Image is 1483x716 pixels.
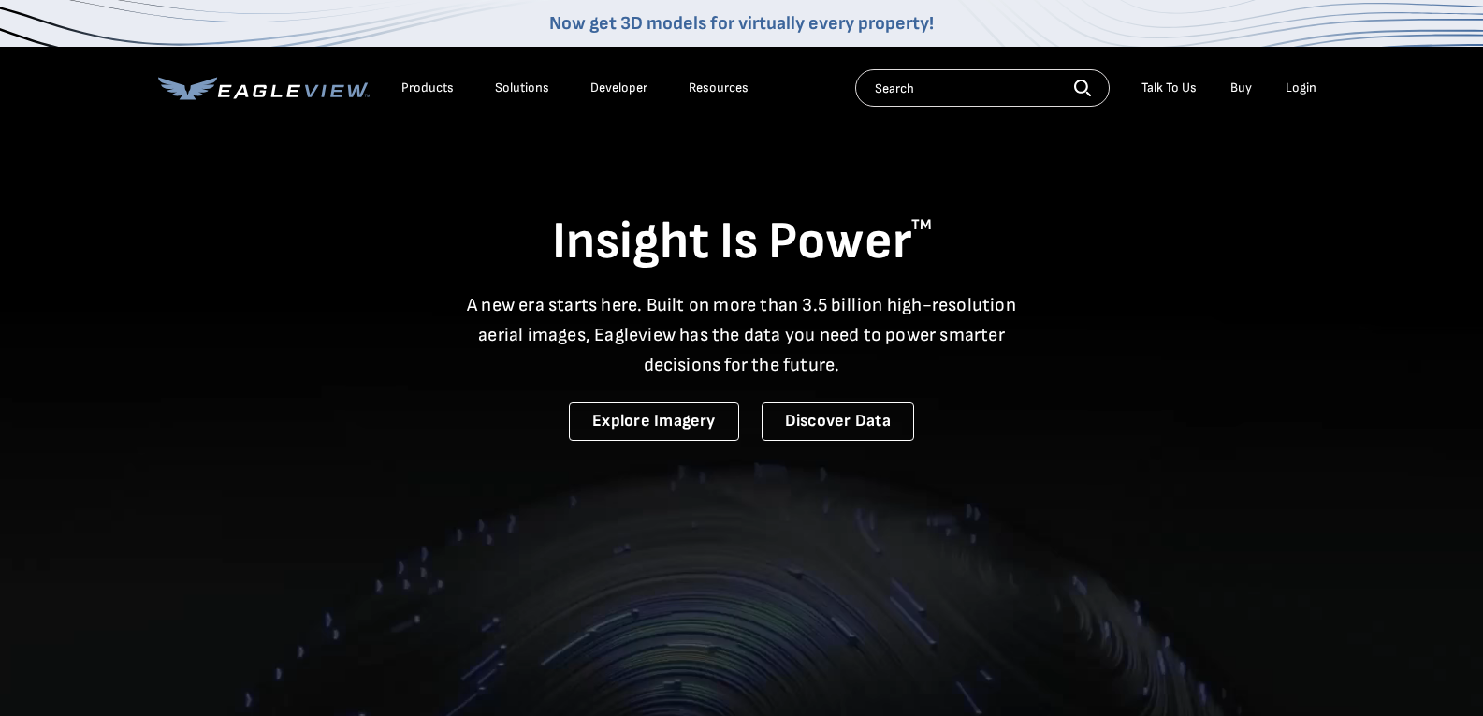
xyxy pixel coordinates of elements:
div: Talk To Us [1141,80,1197,96]
div: Products [401,80,454,96]
a: Explore Imagery [569,402,739,441]
sup: TM [911,216,932,234]
p: A new era starts here. Built on more than 3.5 billion high-resolution aerial images, Eagleview ha... [456,290,1028,380]
a: Developer [590,80,647,96]
div: Login [1286,80,1316,96]
div: Solutions [495,80,549,96]
a: Discover Data [762,402,914,441]
div: Resources [689,80,749,96]
h1: Insight Is Power [158,210,1326,275]
a: Buy [1230,80,1252,96]
a: Now get 3D models for virtually every property! [549,12,934,35]
input: Search [855,69,1110,107]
